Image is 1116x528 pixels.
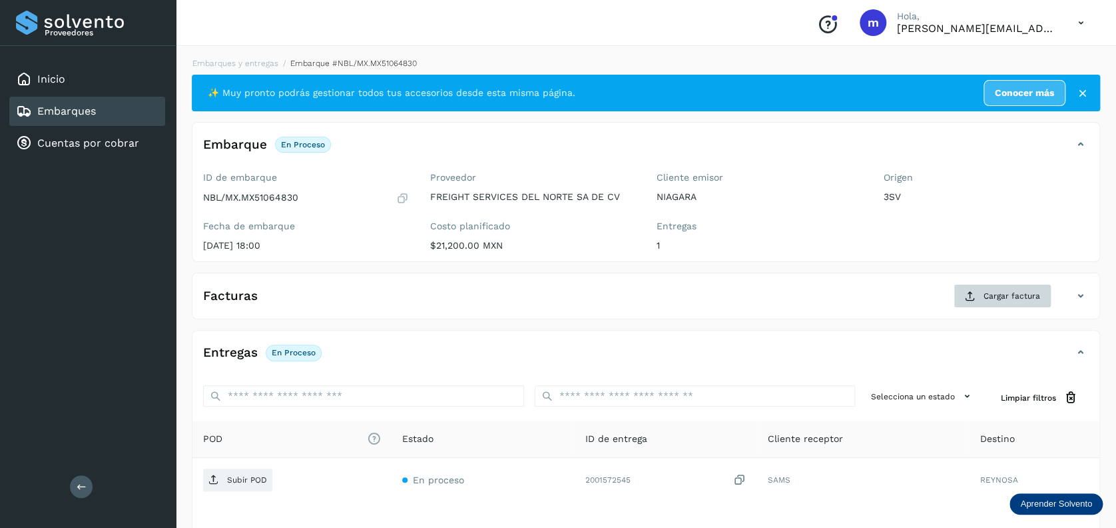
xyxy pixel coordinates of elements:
[897,22,1057,35] p: mariela.santiago@fsdelnorte.com
[272,348,316,357] p: En proceso
[884,172,1089,183] label: Origen
[203,221,409,232] label: Fecha de embarque
[897,11,1057,22] p: Hola,
[37,105,96,117] a: Embarques
[983,80,1065,106] a: Conocer más
[657,221,862,232] label: Entregas
[192,57,1100,69] nav: breadcrumb
[768,432,843,446] span: Cliente receptor
[990,385,1089,410] button: Limpiar filtros
[203,192,298,203] p: NBL/MX.MX51064830
[192,59,278,68] a: Embarques y entregas
[585,432,647,446] span: ID de entrega
[203,240,409,251] p: [DATE] 18:00
[9,97,165,126] div: Embarques
[290,59,417,68] span: Embarque #NBL/MX.MX51064830
[45,28,160,37] p: Proveedores
[413,475,464,485] span: En proceso
[657,191,862,203] p: NIAGARA
[430,191,636,203] p: FREIGHT SERVICES DEL NORTE SA DE CV
[884,191,1089,203] p: 3SV
[192,133,1099,167] div: EmbarqueEn proceso
[37,73,65,85] a: Inicio
[983,290,1040,302] span: Cargar factura
[203,289,258,304] h4: Facturas
[402,432,433,446] span: Estado
[37,137,139,149] a: Cuentas por cobrar
[227,475,267,485] p: Subir POD
[203,345,258,361] h4: Entregas
[979,432,1014,446] span: Destino
[430,221,636,232] label: Costo planificado
[9,65,165,94] div: Inicio
[1020,499,1092,509] p: Aprender Solvento
[657,172,862,183] label: Cliente emisor
[1001,392,1056,404] span: Limpiar filtros
[203,172,409,183] label: ID de embarque
[757,458,970,502] td: SAMS
[657,240,862,251] p: 1
[866,385,979,407] button: Selecciona un estado
[954,284,1051,308] button: Cargar factura
[192,284,1099,319] div: FacturasCargar factura
[203,137,267,153] h4: Embarque
[192,341,1099,375] div: EntregasEn proceso
[9,129,165,158] div: Cuentas por cobrar
[430,172,636,183] label: Proveedor
[203,432,381,446] span: POD
[203,469,272,491] button: Subir POD
[585,473,746,487] div: 2001572545
[1009,493,1103,515] div: Aprender Solvento
[281,140,325,149] p: En proceso
[969,458,1099,502] td: REYNOSA
[430,240,636,251] p: $21,200.00 MXN
[208,86,575,100] span: ✨ Muy pronto podrás gestionar todos tus accesorios desde esta misma página.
